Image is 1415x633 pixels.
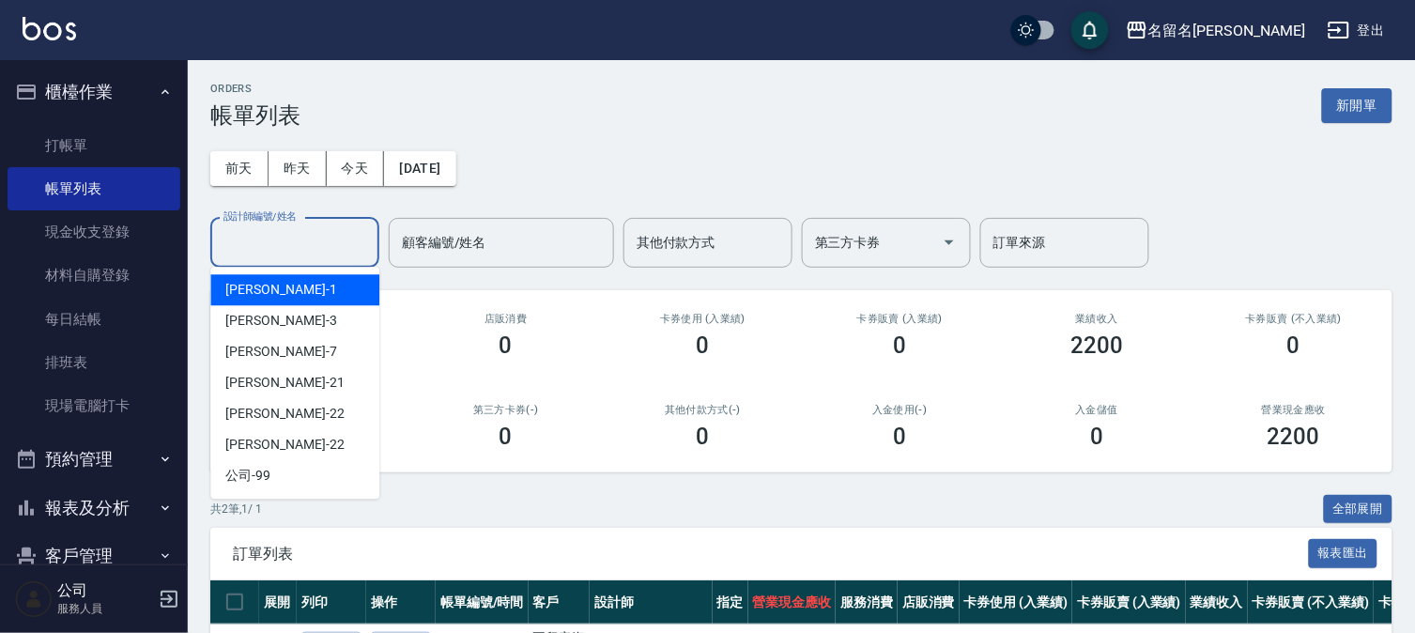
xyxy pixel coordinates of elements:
[627,313,779,325] h2: 卡券使用 (入業績)
[327,151,385,186] button: 今天
[1268,424,1320,450] h3: 2200
[225,466,270,486] span: 公司 -99
[898,580,960,625] th: 店販消費
[1148,19,1305,42] div: 名留名[PERSON_NAME]
[1118,11,1313,50] button: 名留名[PERSON_NAME]
[297,580,366,625] th: 列印
[8,298,180,341] a: 每日結帳
[823,313,976,325] h2: 卡券販賣 (入業績)
[210,83,300,95] h2: ORDERS
[366,580,436,625] th: 操作
[1322,96,1392,114] a: 新開單
[8,254,180,297] a: 材料自購登錄
[590,580,712,625] th: 設計師
[223,209,297,224] label: 設計師編號/姓名
[1186,580,1248,625] th: 業績收入
[1309,539,1378,568] button: 報表匯出
[500,424,513,450] h3: 0
[225,435,344,455] span: [PERSON_NAME] -22
[1320,13,1392,48] button: 登出
[1322,88,1392,123] button: 新開單
[1324,495,1393,524] button: 全部展開
[1218,313,1370,325] h2: 卡券販賣 (不入業績)
[225,373,344,393] span: [PERSON_NAME] -21
[836,580,898,625] th: 服務消費
[57,600,153,617] p: 服務人員
[233,545,1309,564] span: 訂單列表
[430,313,582,325] h2: 店販消費
[225,280,336,300] span: [PERSON_NAME] -1
[697,332,710,359] h3: 0
[1218,404,1370,416] h2: 營業現金應收
[1071,11,1109,49] button: save
[1021,313,1173,325] h2: 業績收入
[8,384,180,427] a: 現場電腦打卡
[8,532,180,580] button: 客戶管理
[8,341,180,384] a: 排班表
[1309,544,1378,562] a: 報表匯出
[529,580,591,625] th: 客戶
[8,167,180,210] a: 帳單列表
[210,151,269,186] button: 前天
[500,332,513,359] h3: 0
[430,404,582,416] h2: 第三方卡券(-)
[697,424,710,450] h3: 0
[15,580,53,618] img: Person
[57,581,153,600] h5: 公司
[1090,424,1103,450] h3: 0
[627,404,779,416] h2: 其他付款方式(-)
[8,435,180,484] button: 預約管理
[269,151,327,186] button: 昨天
[210,501,262,517] p: 共 2 筆, 1 / 1
[1287,332,1300,359] h3: 0
[8,124,180,167] a: 打帳單
[1248,580,1374,625] th: 卡券販賣 (不入業績)
[259,580,297,625] th: 展開
[225,342,336,362] span: [PERSON_NAME] -7
[8,210,180,254] a: 現金收支登錄
[8,484,180,533] button: 報表及分析
[1021,404,1173,416] h2: 入金儲值
[23,17,76,40] img: Logo
[713,580,748,625] th: 指定
[8,68,180,116] button: 櫃檯作業
[748,580,837,625] th: 營業現金應收
[225,311,336,331] span: [PERSON_NAME] -3
[1072,580,1186,625] th: 卡券販賣 (入業績)
[960,580,1073,625] th: 卡券使用 (入業績)
[823,404,976,416] h2: 入金使用(-)
[893,332,906,359] h3: 0
[384,151,455,186] button: [DATE]
[1070,332,1123,359] h3: 2200
[225,404,344,424] span: [PERSON_NAME] -22
[893,424,906,450] h3: 0
[934,227,964,257] button: Open
[436,580,529,625] th: 帳單編號/時間
[210,102,300,129] h3: 帳單列表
